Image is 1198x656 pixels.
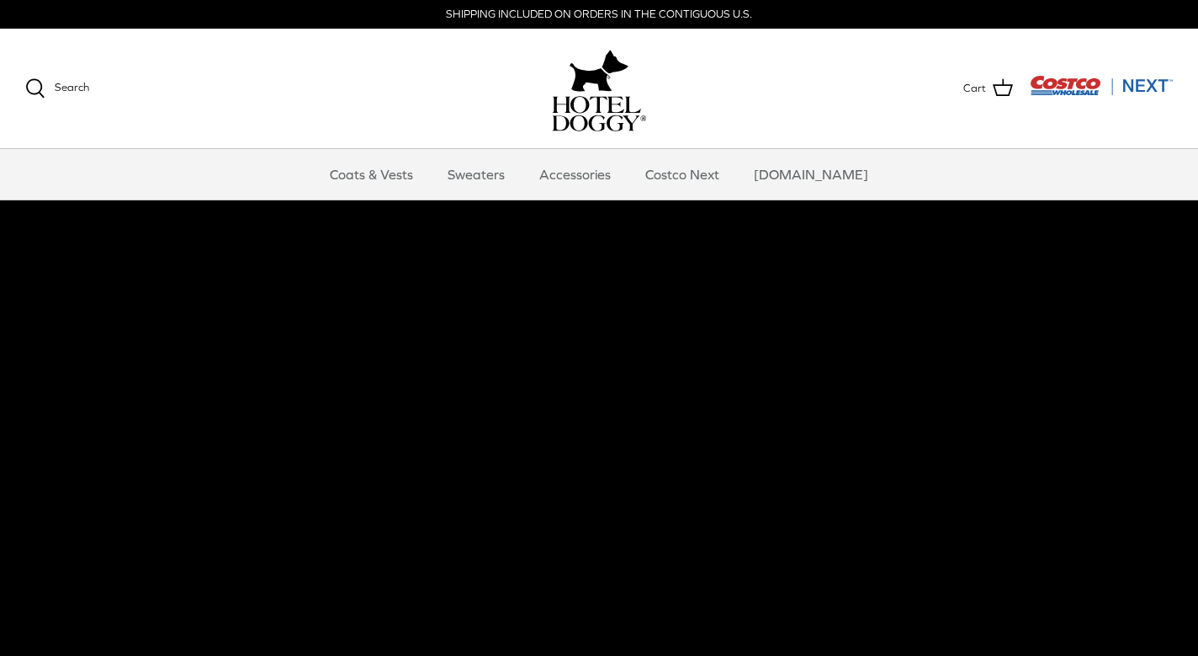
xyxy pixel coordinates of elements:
[55,81,89,93] span: Search
[552,96,646,131] img: hoteldoggycom
[630,149,734,200] a: Costco Next
[25,78,89,99] a: Search
[570,45,628,96] img: hoteldoggy.com
[1030,86,1173,99] a: Visit Costco Next
[1030,75,1173,96] img: Costco Next
[963,77,1013,99] a: Cart
[963,80,986,98] span: Cart
[524,149,626,200] a: Accessories
[315,149,428,200] a: Coats & Vests
[552,45,646,131] a: hoteldoggy.com hoteldoggycom
[432,149,520,200] a: Sweaters
[739,149,883,200] a: [DOMAIN_NAME]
